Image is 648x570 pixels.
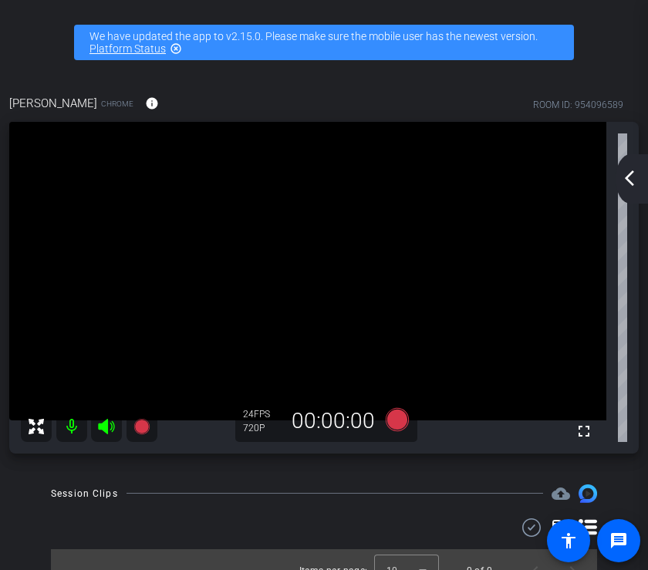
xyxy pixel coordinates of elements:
span: FPS [254,409,270,420]
mat-icon: message [609,531,628,550]
mat-icon: fullscreen [575,422,593,440]
mat-icon: arrow_back_ios_new [620,169,639,187]
mat-icon: cloud_upload [552,484,570,503]
div: We have updated the app to v2.15.0. Please make sure the mobile user has the newest version. [74,25,574,60]
span: Destinations for your clips [552,484,570,503]
div: Session Clips [51,486,118,501]
div: ROOM ID: 954096589 [533,98,623,112]
div: 00:00:00 [282,408,385,434]
mat-icon: info [145,96,159,110]
mat-icon: accessibility [559,531,578,550]
mat-icon: highlight_off [170,42,182,55]
span: [PERSON_NAME] [9,95,97,112]
div: 24 [243,408,282,420]
div: 720P [243,422,282,434]
img: Session clips [579,484,597,503]
a: Platform Status [89,42,166,55]
span: Chrome [101,98,133,110]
